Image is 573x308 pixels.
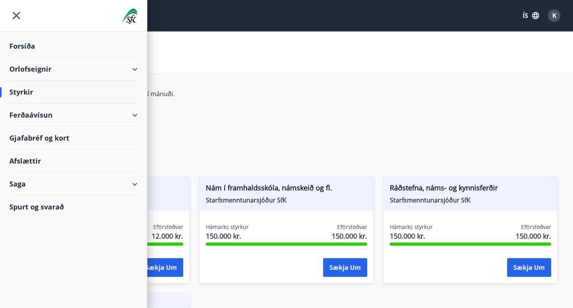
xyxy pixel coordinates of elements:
button: ÍS [518,9,543,23]
span: 150.000 kr. [332,231,367,241]
span: Starfsmenntunarsjóður SfK [206,196,367,204]
span: Eftirstöðvar [153,223,183,231]
div: Forsíða [9,35,138,58]
button: Sækja um [507,258,551,277]
span: 12.000 kr. [152,231,183,241]
img: union_logo [122,9,138,24]
span: 150.000 kr. [516,231,551,241]
div: Ferðaávísun [9,104,138,127]
span: Nám í framhaldsskóla, námskeið og fl. [206,183,367,196]
div: Orlofseignir [9,58,138,81]
span: 150.000 kr. [390,231,433,241]
button: menu [9,9,23,23]
span: Hámarks styrkur [390,223,433,231]
span: Hámarks styrkur [206,223,249,231]
div: Saga [9,172,138,195]
span: Eftirstöðvar [521,223,551,231]
button: Sækja um [323,258,367,277]
div: Styrkir [9,81,138,104]
span: Ráðstefna, náms- og kynnisferðir [390,183,551,196]
button: Sækja um [139,258,183,277]
div: Spurt og svarað [9,195,138,218]
p: Styrkir á vegum félagsins eru greiddir tvisvar í mánuði. [15,90,383,98]
button: K [545,6,564,25]
span: Eftirstöðvar [337,223,367,231]
div: Afslættir [9,150,138,172]
div: Gjafabréf og kort [9,127,138,150]
span: Starfsmenntunarsjóður SfK [390,196,551,204]
span: 150.000 kr. [206,231,249,241]
span: K [552,11,557,20]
